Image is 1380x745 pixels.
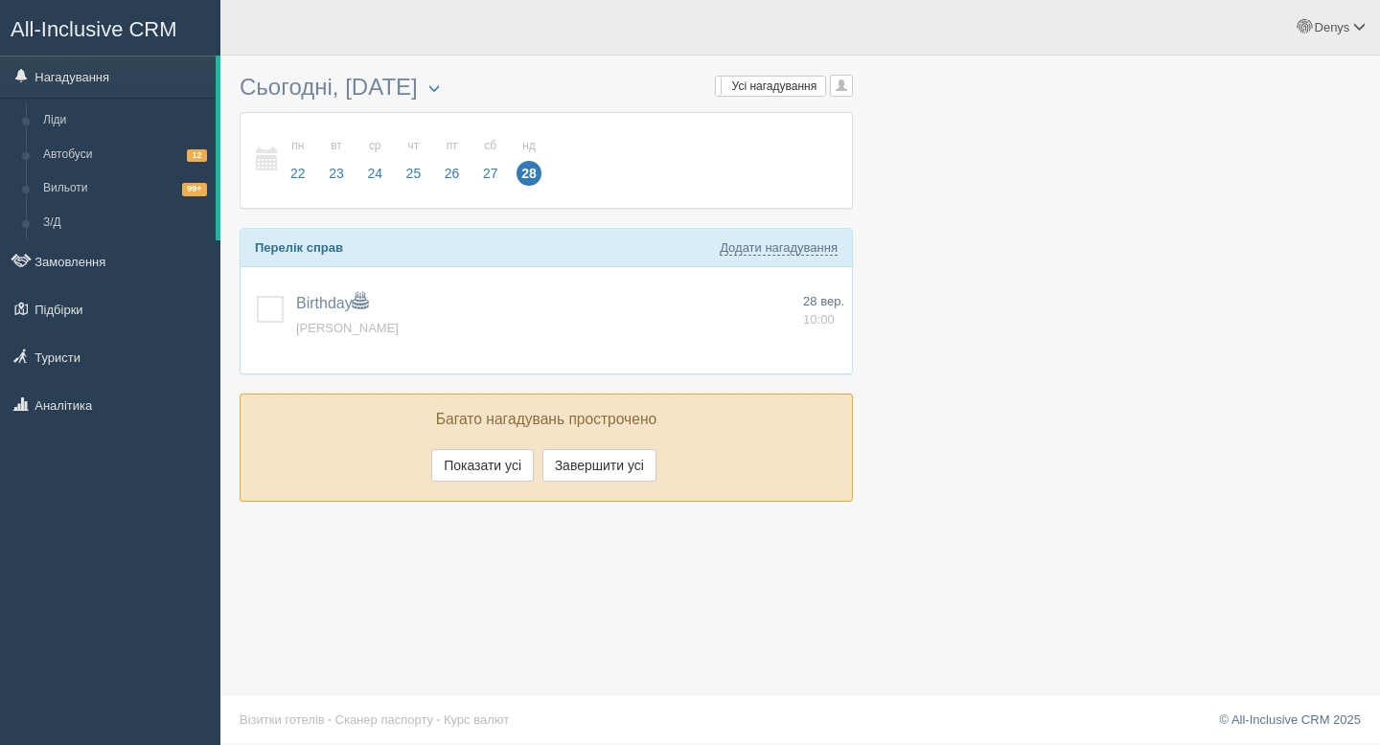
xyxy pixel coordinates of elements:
[187,149,207,162] span: 12
[324,138,349,154] small: вт
[732,79,817,93] span: Усі нагадування
[440,138,465,154] small: пт
[335,712,433,727] a: Сканер паспорту
[356,127,393,193] a: ср 24
[11,17,177,41] span: All-Inclusive CRM
[286,161,310,186] span: 22
[296,321,399,335] a: [PERSON_NAME]
[240,75,853,102] h3: Сьогодні, [DATE]
[296,295,368,311] a: Birthday
[478,138,503,154] small: сб
[511,127,542,193] a: нд 28
[328,712,332,727] span: ·
[402,138,426,154] small: чт
[517,138,541,154] small: нд
[1219,712,1361,727] a: © All-Inclusive CRM 2025
[34,206,216,240] a: З/Д
[803,293,844,328] a: 28 вер. 10:00
[286,138,310,154] small: пн
[182,183,207,195] span: 99+
[396,127,432,193] a: чт 25
[255,240,343,255] b: Перелік справ
[720,240,838,256] a: Додати нагадування
[1315,20,1350,34] span: Denys
[362,138,387,154] small: ср
[434,127,471,193] a: пт 26
[362,161,387,186] span: 24
[517,161,541,186] span: 28
[542,449,656,482] button: Завершити усі
[803,312,835,327] span: 10:00
[437,712,441,727] span: ·
[280,127,316,193] a: пн 22
[402,161,426,186] span: 25
[478,161,503,186] span: 27
[444,712,509,727] a: Курс валют
[324,161,349,186] span: 23
[472,127,509,193] a: сб 27
[1,1,219,54] a: All-Inclusive CRM
[255,409,838,431] p: Багато нагадувань прострочено
[440,161,465,186] span: 26
[34,138,216,172] a: Автобуси12
[34,103,216,138] a: Ліди
[803,294,844,308] span: 28 вер.
[34,171,216,206] a: Вильоти99+
[431,449,534,482] button: Показати усі
[318,127,355,193] a: вт 23
[240,712,325,727] a: Візитки готелів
